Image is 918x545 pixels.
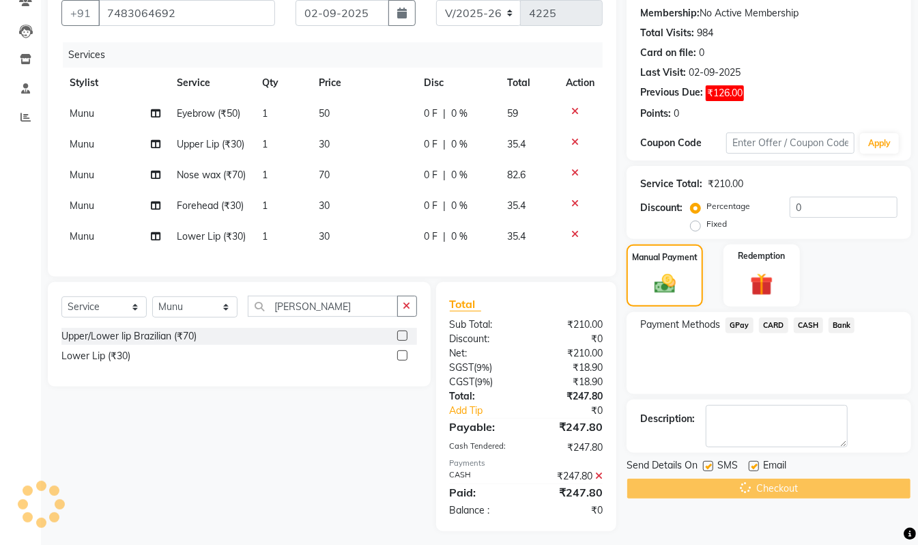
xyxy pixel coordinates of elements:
span: 0 % [451,137,468,152]
th: Qty [254,68,311,98]
span: | [443,199,446,213]
div: ₹210.00 [526,318,613,332]
div: Discount: [640,201,683,215]
div: 0 [699,46,704,60]
span: 0 F [424,107,438,121]
div: Last Visit: [640,66,686,80]
div: ₹247.80 [526,469,613,484]
label: Percentage [706,200,750,212]
div: Balance : [440,503,526,518]
div: ( ) [440,361,526,375]
a: Add Tip [440,404,541,418]
span: 1 [262,107,268,120]
th: Disc [416,68,499,98]
span: 0 F [424,137,438,152]
th: Action [558,68,603,98]
span: | [443,229,446,244]
div: ₹18.90 [526,375,613,389]
span: | [443,137,446,152]
span: Send Details On [627,458,698,475]
div: CASH [440,469,526,484]
div: Upper/Lower lip Brazilian (₹70) [61,329,197,344]
input: Enter Offer / Coupon Code [726,132,855,154]
input: Search or Scan [248,296,398,317]
span: Munu [70,107,94,120]
th: Total [499,68,558,98]
img: _gift.svg [743,270,780,298]
div: ₹210.00 [708,177,743,191]
span: Munu [70,230,94,242]
span: | [443,168,446,182]
span: 35.4 [507,138,526,150]
div: Lower Lip (₹30) [61,349,130,363]
div: 984 [697,26,713,40]
span: Munu [70,138,94,150]
div: Points: [640,107,671,121]
span: 9% [478,376,491,387]
span: Email [763,458,786,475]
span: 70 [319,169,330,181]
div: ₹0 [526,503,613,518]
span: 35.4 [507,199,526,212]
div: Net: [440,346,526,361]
div: ₹247.80 [526,441,613,455]
div: Total Visits: [640,26,694,40]
div: Cash Tendered: [440,441,526,455]
div: Coupon Code [640,136,726,150]
span: 9% [477,362,490,373]
span: CGST [450,376,475,388]
div: Description: [640,412,695,426]
div: 0 [674,107,679,121]
th: Price [311,68,416,98]
div: Service Total: [640,177,702,191]
span: 1 [262,169,268,181]
th: Stylist [61,68,169,98]
span: 35.4 [507,230,526,242]
div: ₹247.80 [526,484,613,501]
span: 82.6 [507,169,526,181]
span: Eyebrow (₹50) [177,107,240,120]
button: Apply [860,133,899,154]
span: 1 [262,199,268,212]
span: Munu [70,169,94,181]
div: 02-09-2025 [689,66,741,80]
span: CASH [794,318,823,333]
div: ₹18.90 [526,361,613,375]
span: 1 [262,230,268,242]
div: ( ) [440,375,526,389]
span: SGST [450,361,474,374]
div: ₹247.80 [526,419,613,435]
label: Fixed [706,218,727,230]
span: CARD [759,318,788,333]
div: Payable: [440,419,526,435]
span: Bank [829,318,855,333]
span: Total [450,297,481,311]
div: Services [63,42,613,68]
div: Total: [440,389,526,404]
span: 0 F [424,229,438,244]
span: 59 [507,107,518,120]
div: ₹247.80 [526,389,613,404]
div: Paid: [440,484,526,501]
div: Payments [450,458,603,469]
img: _cash.svg [648,272,683,296]
span: Forehead (₹30) [177,199,244,212]
span: 30 [319,138,330,150]
span: Lower Lip (₹30) [177,230,246,242]
div: No Active Membership [640,6,898,20]
span: 30 [319,230,330,242]
div: Membership: [640,6,700,20]
label: Redemption [738,250,785,262]
span: 50 [319,107,330,120]
span: 0 F [424,199,438,213]
span: 0 % [451,229,468,244]
span: 0 % [451,168,468,182]
span: ₹126.00 [706,85,744,101]
span: GPay [726,318,754,333]
label: Manual Payment [632,251,698,264]
span: 0 % [451,107,468,121]
span: SMS [717,458,738,475]
div: ₹210.00 [526,346,613,361]
div: Discount: [440,332,526,346]
span: 0 % [451,199,468,213]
